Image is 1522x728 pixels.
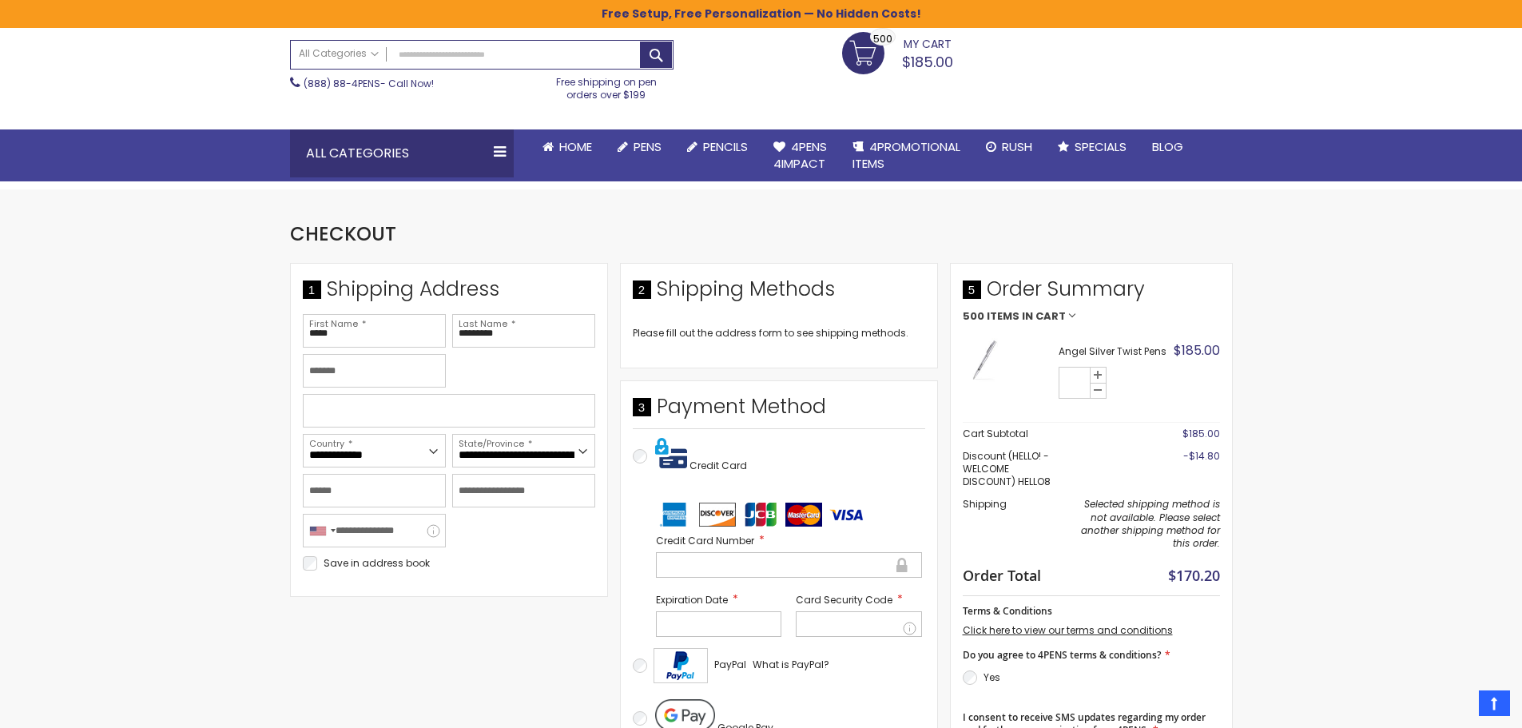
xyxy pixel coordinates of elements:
[324,556,430,570] span: Save in address book
[873,31,892,46] span: 500
[785,503,822,527] img: mastercard
[1168,566,1220,585] span: $170.20
[654,648,708,683] img: Acceptance Mark
[655,437,687,469] img: Pay with credit card
[742,503,779,527] img: jcb
[304,77,434,90] span: - Call Now!
[1018,475,1051,488] span: HELLO8
[796,592,922,607] label: Card Security Code
[842,32,953,72] a: $185.00 500
[1152,138,1183,155] span: Blog
[656,533,922,548] label: Credit Card Number
[304,77,380,90] a: (888) 88-4PENS
[1183,449,1220,463] span: -$14.80
[963,449,1049,488] span: Discount (HELLO! - WELCOME DISCOUNT)
[753,658,829,671] span: What is PayPal?
[1479,690,1510,716] a: Top
[1174,341,1220,360] span: $185.00
[290,221,396,247] span: Checkout
[761,129,840,181] a: 4Pens4impact
[963,311,984,322] span: 500
[539,70,674,101] div: Free shipping on pen orders over $199
[699,503,736,527] img: discover
[1139,129,1196,165] a: Blog
[984,670,1000,684] label: Yes
[773,138,827,171] span: 4Pens 4impact
[963,497,1007,511] span: Shipping
[656,503,693,527] img: amex
[633,393,925,428] div: Payment Method
[605,129,674,165] a: Pens
[963,623,1173,637] a: Click here to view our terms and conditions
[963,422,1059,445] th: Cart Subtotal
[895,555,909,575] div: Secure transaction
[530,129,605,165] a: Home
[689,459,747,472] span: Credit Card
[1081,497,1220,550] span: Selected shipping method is not available. Please select another shipping method for this order.
[1002,138,1032,155] span: Rush
[303,276,595,311] div: Shipping Address
[840,129,973,181] a: 4PROMOTIONALITEMS
[674,129,761,165] a: Pencils
[1182,427,1220,440] span: $185.00
[963,648,1161,662] span: Do you agree to 4PENS terms & conditions?
[963,563,1041,585] strong: Order Total
[304,515,340,547] div: United States: +1
[852,138,960,171] span: 4PROMOTIONAL ITEMS
[987,311,1066,322] span: Items in Cart
[299,47,379,60] span: All Categories
[963,604,1052,618] span: Terms & Conditions
[656,592,782,607] label: Expiration Date
[829,503,865,527] img: visa
[902,52,953,72] span: $185.00
[291,41,387,67] a: All Categories
[559,138,592,155] span: Home
[634,138,662,155] span: Pens
[753,655,829,674] a: What is PayPal?
[1075,138,1127,155] span: Specials
[703,138,748,155] span: Pencils
[1045,129,1139,165] a: Specials
[714,658,746,671] span: PayPal
[633,327,925,340] div: Please fill out the address form to see shipping methods.
[290,129,514,177] div: All Categories
[973,129,1045,165] a: Rush
[1059,345,1169,358] strong: Angel Silver Twist Pens
[963,276,1220,311] span: Order Summary
[633,276,925,311] div: Shipping Methods
[963,338,1007,382] img: Angel Silver-Silver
